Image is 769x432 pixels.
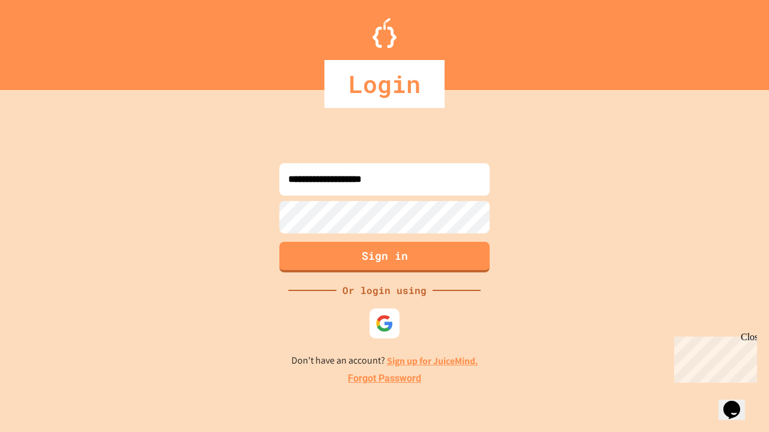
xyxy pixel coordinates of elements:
a: Sign up for JuiceMind. [387,355,478,367]
div: Chat with us now!Close [5,5,83,76]
img: Logo.svg [372,18,397,48]
iframe: chat widget [669,332,757,383]
button: Sign in [279,242,490,272]
div: Login [324,60,445,108]
a: Forgot Password [348,371,421,386]
div: Or login using [336,283,433,298]
iframe: chat widget [719,384,757,420]
img: google-icon.svg [375,314,394,332]
p: Don't have an account? [291,353,478,368]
